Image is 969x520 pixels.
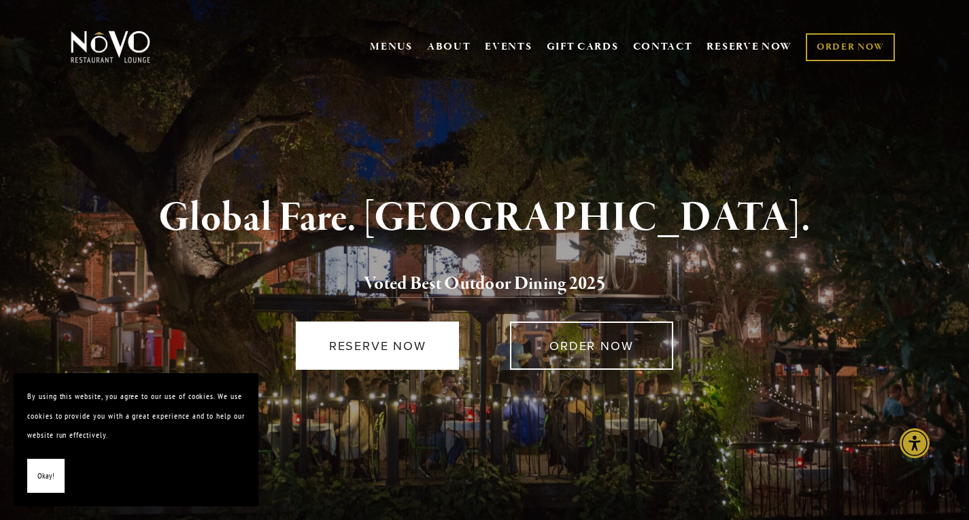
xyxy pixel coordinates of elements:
[296,322,459,370] a: RESERVE NOW
[158,192,811,244] strong: Global Fare. [GEOGRAPHIC_DATA].
[370,40,413,54] a: MENUS
[27,459,65,493] button: Okay!
[27,387,245,445] p: By using this website, you agree to our use of cookies. We use cookies to provide you with a grea...
[364,272,596,298] a: Voted Best Outdoor Dining 202
[427,40,471,54] a: ABOUT
[93,270,877,298] h2: 5
[37,466,54,486] span: Okay!
[14,373,258,506] section: Cookie banner
[547,34,619,60] a: GIFT CARDS
[510,322,673,370] a: ORDER NOW
[485,40,532,54] a: EVENTS
[633,34,693,60] a: CONTACT
[806,33,895,61] a: ORDER NOW
[900,428,930,458] div: Accessibility Menu
[68,30,153,64] img: Novo Restaurant &amp; Lounge
[707,34,792,60] a: RESERVE NOW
